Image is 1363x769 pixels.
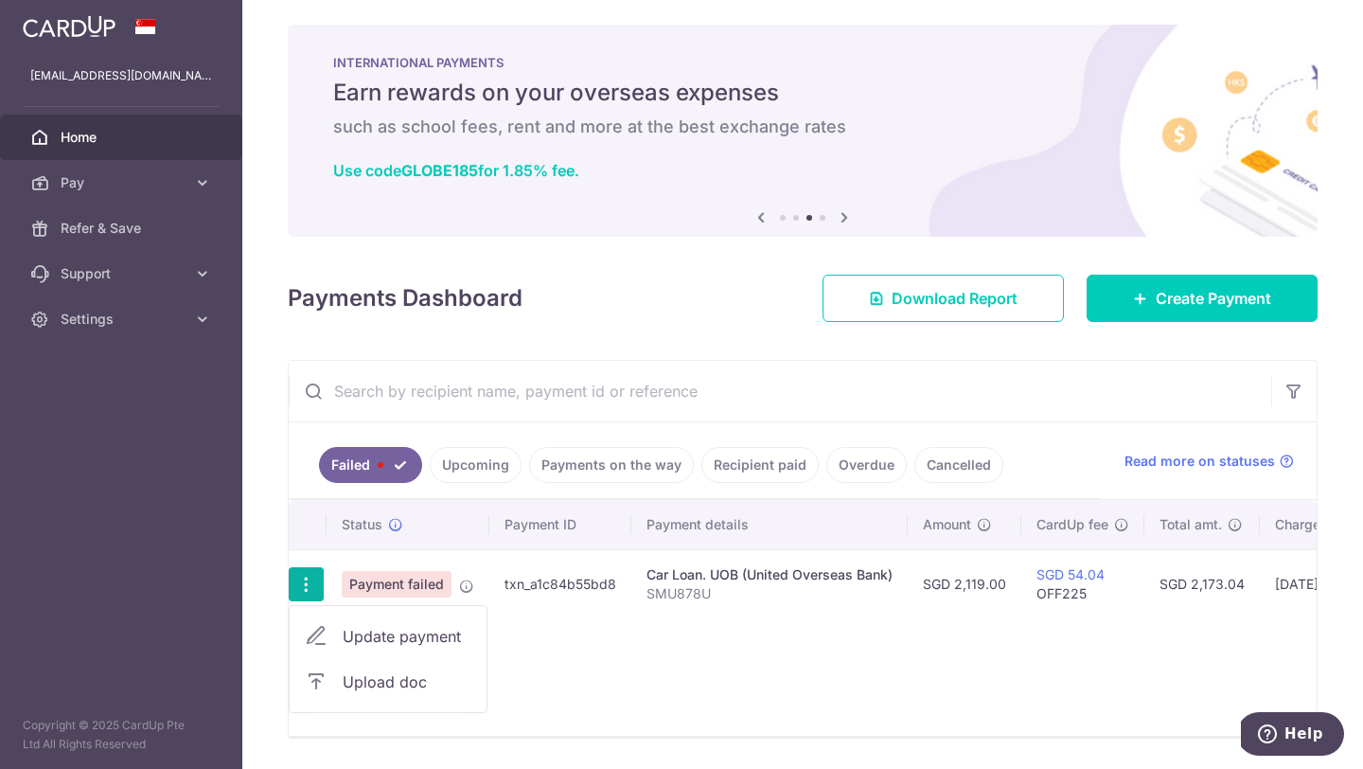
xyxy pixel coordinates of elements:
[701,447,819,483] a: Recipient paid
[61,219,186,238] span: Refer & Save
[823,275,1064,322] a: Download Report
[430,447,522,483] a: Upcoming
[489,549,631,618] td: txn_a1c84b55bd8
[826,447,907,483] a: Overdue
[1124,452,1294,471] a: Read more on statuses
[61,264,186,283] span: Support
[1275,515,1353,534] span: Charge date
[23,15,115,38] img: CardUp
[1159,515,1222,534] span: Total amt.
[914,447,1003,483] a: Cancelled
[631,500,908,549] th: Payment details
[1021,549,1144,618] td: OFF225
[333,78,1272,108] h5: Earn rewards on your overseas expenses
[319,447,422,483] a: Failed
[289,361,1271,421] input: Search by recipient name, payment id or reference
[333,55,1272,70] p: INTERNATIONAL PAYMENTS
[30,66,212,85] p: [EMAIL_ADDRESS][DOMAIN_NAME]
[1036,515,1108,534] span: CardUp fee
[489,500,631,549] th: Payment ID
[1036,566,1105,582] a: SGD 54.04
[342,571,451,598] span: Payment failed
[342,515,382,534] span: Status
[288,281,522,315] h4: Payments Dashboard
[288,25,1318,237] img: International Payment Banner
[333,116,1272,138] h6: such as school fees, rent and more at the best exchange rates
[646,584,893,603] p: SMU878U
[333,161,579,180] a: Use codeGLOBE185for 1.85% fee.
[1087,275,1318,322] a: Create Payment
[61,310,186,329] span: Settings
[529,447,694,483] a: Payments on the way
[923,515,971,534] span: Amount
[61,173,186,192] span: Pay
[892,287,1018,310] span: Download Report
[1241,712,1344,760] iframe: Opens a widget where you can find more information
[646,565,893,584] div: Car Loan. UOB (United Overseas Bank)
[1124,452,1275,471] span: Read more on statuses
[61,128,186,147] span: Home
[1144,549,1260,618] td: SGD 2,173.04
[908,549,1021,618] td: SGD 2,119.00
[401,161,478,180] b: GLOBE185
[1156,287,1271,310] span: Create Payment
